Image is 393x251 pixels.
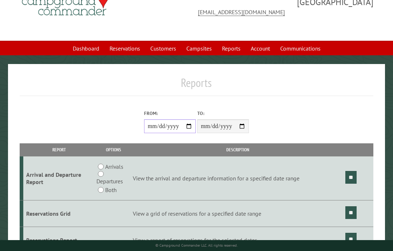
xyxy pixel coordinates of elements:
[144,110,196,117] label: From:
[96,177,123,186] label: Departures
[105,162,123,171] label: Arrivals
[132,200,344,227] td: View a grid of reservations for a specified date range
[132,156,344,200] td: View the arrival and departure information for a specified date range
[276,41,325,55] a: Communications
[95,143,132,156] th: Options
[182,41,216,55] a: Campsites
[155,243,238,248] small: © Campground Commander LLC. All rights reserved.
[23,143,95,156] th: Report
[20,76,373,96] h1: Reports
[246,41,274,55] a: Account
[197,110,249,117] label: To:
[105,186,116,194] label: Both
[146,41,180,55] a: Customers
[218,41,245,55] a: Reports
[105,41,144,55] a: Reservations
[23,156,95,200] td: Arrival and Departure Report
[23,200,95,227] td: Reservations Grid
[132,143,344,156] th: Description
[68,41,104,55] a: Dashboard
